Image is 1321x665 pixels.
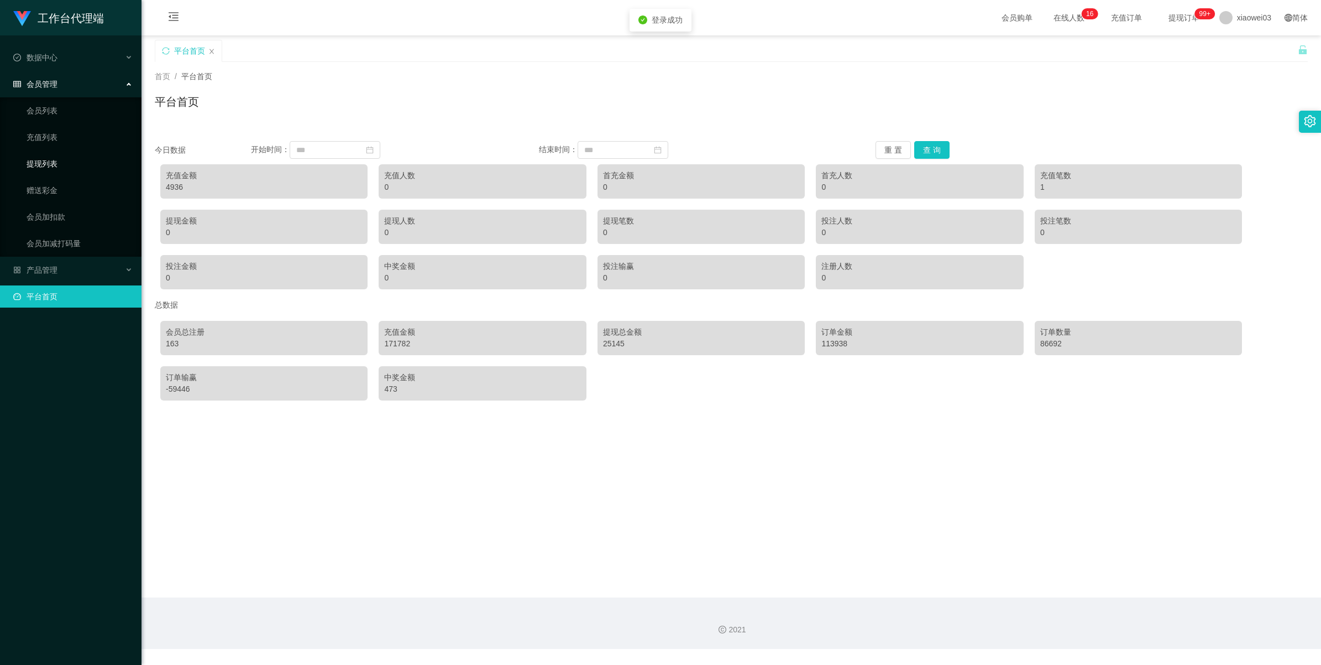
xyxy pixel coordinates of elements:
[1040,215,1236,227] div: 投注笔数
[603,215,799,227] div: 提现笔数
[13,54,21,61] i: 图标: check-circle-o
[1090,8,1094,19] p: 6
[384,272,580,284] div: 0
[1298,45,1308,55] i: 图标: unlock
[166,338,362,350] div: 163
[1086,8,1090,19] p: 1
[384,383,580,395] div: 473
[1082,8,1098,19] sup: 16
[654,146,662,154] i: 图标: calendar
[162,47,170,55] i: 图标: sync
[155,93,199,110] h1: 平台首页
[166,326,362,338] div: 会员总注册
[27,153,133,175] a: 提现列表
[384,338,580,350] div: 171782
[821,215,1018,227] div: 投注人数
[174,40,205,61] div: 平台首页
[155,144,251,156] div: 今日数据
[1195,8,1215,19] sup: 1016
[13,266,21,274] i: 图标: appstore-o
[27,179,133,201] a: 赠送彩金
[384,181,580,193] div: 0
[821,227,1018,238] div: 0
[821,261,1018,272] div: 注册人数
[821,181,1018,193] div: 0
[27,206,133,228] a: 会员加扣款
[27,100,133,122] a: 会员列表
[166,181,362,193] div: 4936
[1040,338,1236,350] div: 86692
[384,372,580,383] div: 中奖金额
[155,72,170,81] span: 首页
[166,272,362,284] div: 0
[166,170,362,181] div: 充值金额
[603,261,799,272] div: 投注输赢
[1040,181,1236,193] div: 1
[603,181,799,193] div: 0
[603,326,799,338] div: 提现总金额
[155,295,1308,315] div: 总数据
[384,227,580,238] div: 0
[1040,170,1236,181] div: 充值笔数
[638,15,647,24] i: icon: check-circle
[13,53,57,62] span: 数据中心
[13,285,133,308] a: 图标: dashboard平台首页
[914,141,950,159] button: 查 询
[150,624,1312,636] div: 2021
[1304,115,1316,127] i: 图标: setting
[13,266,57,274] span: 产品管理
[175,72,177,81] span: /
[821,338,1018,350] div: 113938
[821,272,1018,284] div: 0
[366,146,374,154] i: 图标: calendar
[1048,14,1090,22] span: 在线人数
[384,326,580,338] div: 充值金额
[384,261,580,272] div: 中奖金额
[155,1,192,36] i: 图标: menu-fold
[13,13,104,22] a: 工作台代理端
[876,141,911,159] button: 重 置
[166,227,362,238] div: 0
[821,326,1018,338] div: 订单金额
[38,1,104,36] h1: 工作台代理端
[166,383,362,395] div: -59446
[1040,227,1236,238] div: 0
[27,232,133,254] a: 会员加减打码量
[13,11,31,27] img: logo.9652507e.png
[13,80,21,88] i: 图标: table
[821,170,1018,181] div: 首充人数
[1163,14,1205,22] span: 提现订单
[27,126,133,148] a: 充值列表
[251,145,290,154] span: 开始时间：
[166,215,362,227] div: 提现金额
[1285,14,1292,22] i: 图标: global
[603,170,799,181] div: 首充金额
[13,80,57,89] span: 会员管理
[181,72,212,81] span: 平台首页
[652,15,683,24] span: 登录成功
[384,170,580,181] div: 充值人数
[384,215,580,227] div: 提现人数
[208,48,215,55] i: 图标: close
[1105,14,1147,22] span: 充值订单
[1040,326,1236,338] div: 订单数量
[603,338,799,350] div: 25145
[603,227,799,238] div: 0
[166,372,362,383] div: 订单输赢
[539,145,578,154] span: 结束时间：
[603,272,799,284] div: 0
[719,626,726,633] i: 图标: copyright
[166,261,362,272] div: 投注金额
